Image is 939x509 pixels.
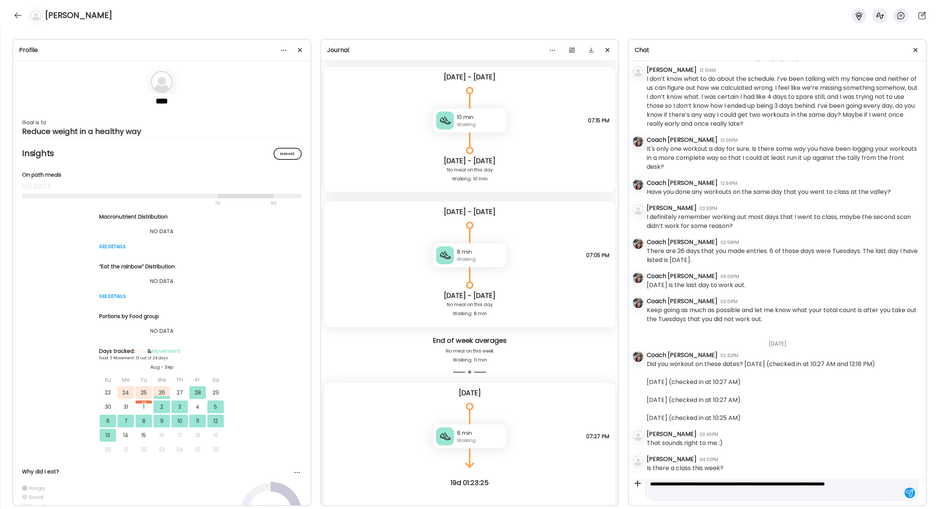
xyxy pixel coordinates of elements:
div: 31 [118,400,134,413]
div: “Eat the rainbow” Distribution [99,263,224,271]
div: Tu [135,374,152,386]
div: 24 [118,386,134,399]
div: Sep [135,400,152,403]
div: Walking [457,256,503,263]
div: 03:00PM [720,273,739,280]
h2: Insights [22,148,302,159]
div: 10 [171,415,188,427]
div: 8 [135,415,152,427]
div: 22 [135,443,152,456]
div: I definitely remember working out most days that I went to class, maybe the second scan didn’t wo... [647,213,920,231]
div: NO DATA [99,227,224,236]
div: Reduce weight in a healthy way [22,127,302,136]
div: Profile [19,46,305,55]
div: [DATE] is the last day to work out. [647,281,746,290]
div: 7 [118,415,134,427]
div: 70 [22,199,268,208]
div: 21 [118,443,134,456]
div: 12:10AM [699,67,716,74]
div: No meal on this day Walking: 8 min [330,300,610,318]
div: NO DATA [99,326,224,335]
div: 18 [189,429,206,442]
div: 19d 01:23:25 [350,478,589,487]
div: [DATE] [330,388,610,397]
div: 12 [207,415,224,427]
div: 25 [135,386,152,399]
div: End of week averages [327,336,613,347]
img: bg-avatar-default.svg [633,204,643,215]
h4: [PERSON_NAME] [45,9,112,21]
div: 26 [153,386,170,399]
span: 07:05 PM [586,252,609,259]
div: 17 [171,429,188,442]
div: [DATE] - [DATE] [330,73,610,82]
div: [PERSON_NAME] [647,430,696,439]
img: bg-avatar-default.svg [150,71,173,93]
div: Coach [PERSON_NAME] [647,297,717,306]
div: [PERSON_NAME] [647,455,696,464]
div: 14 [118,429,134,442]
div: [DATE] [647,331,920,351]
div: Is there a class this week? [647,464,723,473]
div: 02:33PM [699,205,717,212]
div: Coach [PERSON_NAME] [647,272,717,281]
div: Macronutrient Distribution [99,213,224,221]
div: Fr [189,374,206,386]
img: avatars%2F3oh6dRocyxbjBjEj4169e9TrPlM2 [633,298,643,308]
div: 03:01PM [720,298,738,305]
div: Coach [PERSON_NAME] [647,135,717,144]
div: [DATE] - [DATE] [330,207,610,216]
div: NO DATA [99,277,224,286]
div: 12:06PM [720,137,738,144]
div: 29 [207,386,224,399]
div: 19 [207,429,224,442]
div: Journal [327,46,613,55]
div: Su [100,374,116,386]
div: 28 [189,386,206,399]
div: Coach [PERSON_NAME] [647,351,717,360]
div: On path meals [22,171,302,179]
div: Coach [PERSON_NAME] [647,238,717,247]
div: We [153,374,170,386]
div: That sounds right to me :) [647,439,723,448]
div: Hungry [29,485,45,491]
div: 9 [153,415,170,427]
div: Why did I eat? [22,468,302,476]
div: Social [29,494,43,500]
img: bg-avatar-default.svg [31,10,41,21]
div: 8 min [457,248,503,256]
div: 20 [100,443,116,456]
div: Aug - Sep [99,364,224,371]
div: Goal is to [22,118,302,127]
div: No meal on this day Walking: 10 min [330,165,610,183]
div: 10 min [457,113,503,121]
div: Have you done any workouts on the same day that you went to class at the valley? [647,188,891,196]
div: Chat [635,46,920,55]
div: 04:02PM [699,456,718,463]
div: Keep going as much as possible and let me know what your total count is after you take out the Tu... [647,306,920,324]
div: 15 [135,429,152,442]
div: 23 [153,443,170,456]
div: 16 [153,429,170,442]
img: bg-avatar-default.svg [633,455,643,466]
div: 25 [189,443,206,456]
div: 2 [153,400,170,413]
div: Walking [457,437,503,444]
span: Food [135,347,147,355]
img: avatars%2F3oh6dRocyxbjBjEj4169e9TrPlM2 [633,351,643,362]
img: avatars%2F3oh6dRocyxbjBjEj4169e9TrPlM2 [633,136,643,147]
div: 27 [171,386,188,399]
div: Food: 3 Movement: 13 out of 24 days [99,355,224,361]
img: avatars%2F3oh6dRocyxbjBjEj4169e9TrPlM2 [633,238,643,249]
div: No meal on this week Walking: 11 min [327,347,613,365]
div: Sa [207,374,224,386]
div: no data [22,182,302,191]
div: 1 [135,400,152,413]
div: 5 [207,400,224,413]
div: 24 [171,443,188,456]
div: 23 [100,386,116,399]
div: Portions by Food group [99,313,224,320]
div: 13 [100,429,116,442]
span: 07:15 PM [588,117,609,124]
div: Days tracked: & [99,347,224,355]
